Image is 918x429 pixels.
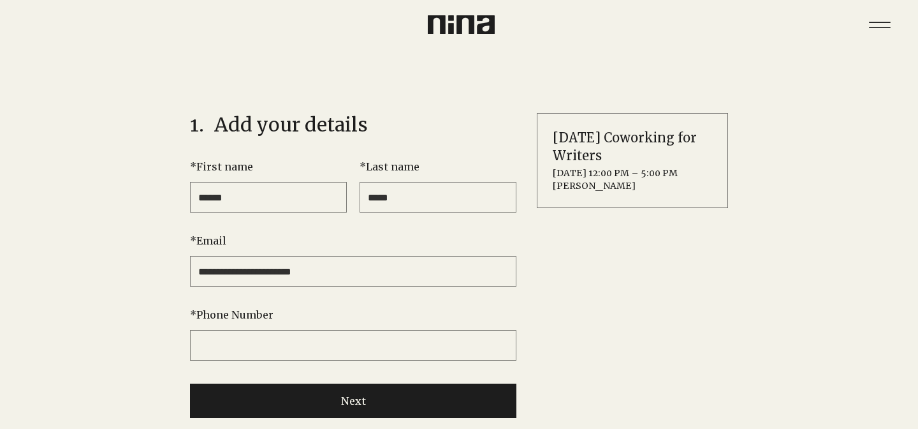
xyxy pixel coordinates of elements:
label: Phone Number [190,307,516,322]
button: Menu [860,5,899,44]
nav: Site [860,5,899,44]
img: Nina Logo CMYK_Charcoal.png [428,15,495,34]
label: Email [190,233,516,248]
h1: Add your details [190,113,368,136]
button: Next [190,384,516,418]
span: [DATE] 12:00 PM – 5:00 PM [553,167,712,180]
label: Last name [360,159,516,174]
label: First name [190,159,347,174]
span: 1. [190,113,204,136]
span: [PERSON_NAME] [553,180,712,193]
h2: [DATE] Coworking for Writers [553,129,712,165]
